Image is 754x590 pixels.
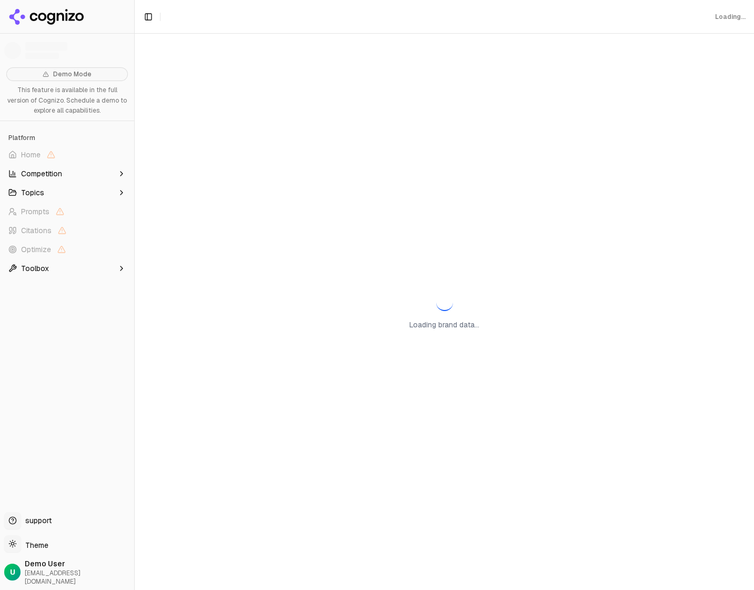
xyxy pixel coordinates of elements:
[4,129,130,146] div: Platform
[10,567,15,577] span: U
[21,225,52,236] span: Citations
[21,187,44,198] span: Topics
[21,149,41,160] span: Home
[21,168,62,179] span: Competition
[21,244,51,255] span: Optimize
[21,206,49,217] span: Prompts
[4,260,130,277] button: Toolbox
[53,70,92,78] span: Demo Mode
[21,263,49,274] span: Toolbox
[409,319,479,330] p: Loading brand data...
[715,13,746,21] div: Loading...
[4,165,130,182] button: Competition
[21,515,52,526] span: support
[25,569,130,586] span: [EMAIL_ADDRESS][DOMAIN_NAME]
[25,558,130,569] span: Demo User
[21,541,48,550] span: Theme
[4,184,130,201] button: Topics
[6,85,128,116] p: This feature is available in the full version of Cognizo. Schedule a demo to explore all capabili...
